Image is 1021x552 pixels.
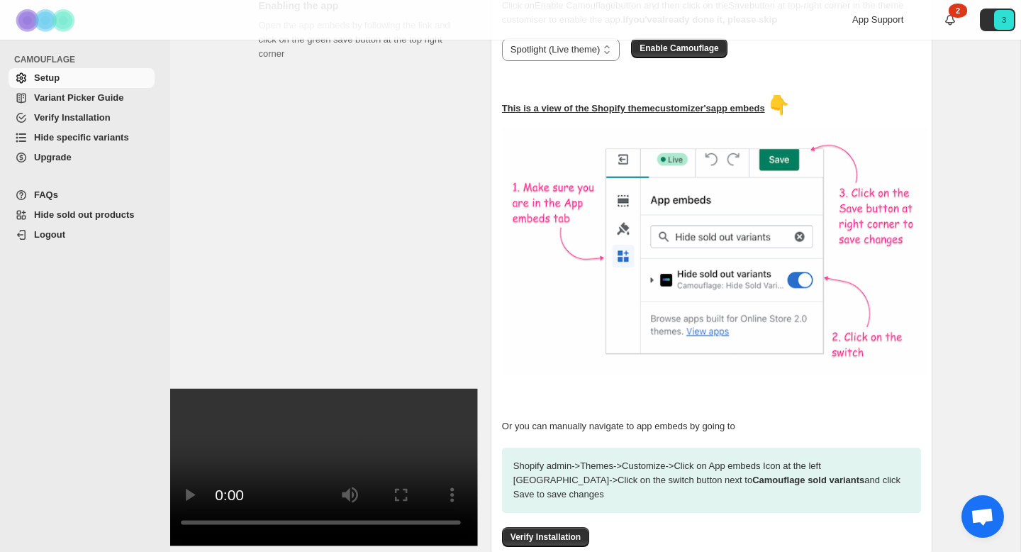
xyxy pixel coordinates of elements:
span: FAQs [34,189,58,200]
a: Upgrade [9,148,155,167]
a: Verify Installation [9,108,155,128]
p: Shopify admin -> Themes -> Customize -> Click on App embeds Icon at the left [GEOGRAPHIC_DATA] ->... [502,448,921,513]
a: Hide sold out products [9,205,155,225]
span: Setup [34,72,60,83]
a: 2 [943,13,957,27]
video: Enable Camouflage in theme app embeds [164,389,478,546]
span: Variant Picker Guide [34,92,123,103]
img: camouflage-enable [502,127,927,375]
span: 👇 [767,94,790,116]
button: Avatar with initials 3 [980,9,1015,31]
button: Verify Installation [502,527,589,547]
img: Camouflage [11,1,82,40]
div: Open chat [961,495,1004,538]
span: Verify Installation [510,531,581,543]
span: Hide specific variants [34,132,129,143]
span: Avatar with initials 3 [994,10,1014,30]
p: Or you can manually navigate to app embeds by going to [502,419,921,434]
span: Enable Camouflage [640,43,718,54]
button: Enable Camouflage [631,38,727,58]
u: This is a view of the Shopify theme customizer's app embeds [502,103,765,114]
a: Variant Picker Guide [9,88,155,108]
strong: Camouflage sold variants [752,475,864,485]
a: Logout [9,225,155,245]
a: FAQs [9,185,155,205]
span: App Support [852,14,903,25]
a: Enable Camouflage [631,43,727,53]
div: Open the app embeds by following the link and click on the green save button at the top right corner [259,18,468,525]
span: CAMOUFLAGE [14,54,160,65]
a: Setup [9,68,155,88]
a: Hide specific variants [9,128,155,148]
a: Verify Installation [502,531,589,542]
span: Upgrade [34,152,72,162]
span: Logout [34,229,65,240]
div: 2 [949,4,967,18]
span: Verify Installation [34,112,111,123]
span: Hide sold out products [34,209,135,220]
text: 3 [1002,16,1006,24]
